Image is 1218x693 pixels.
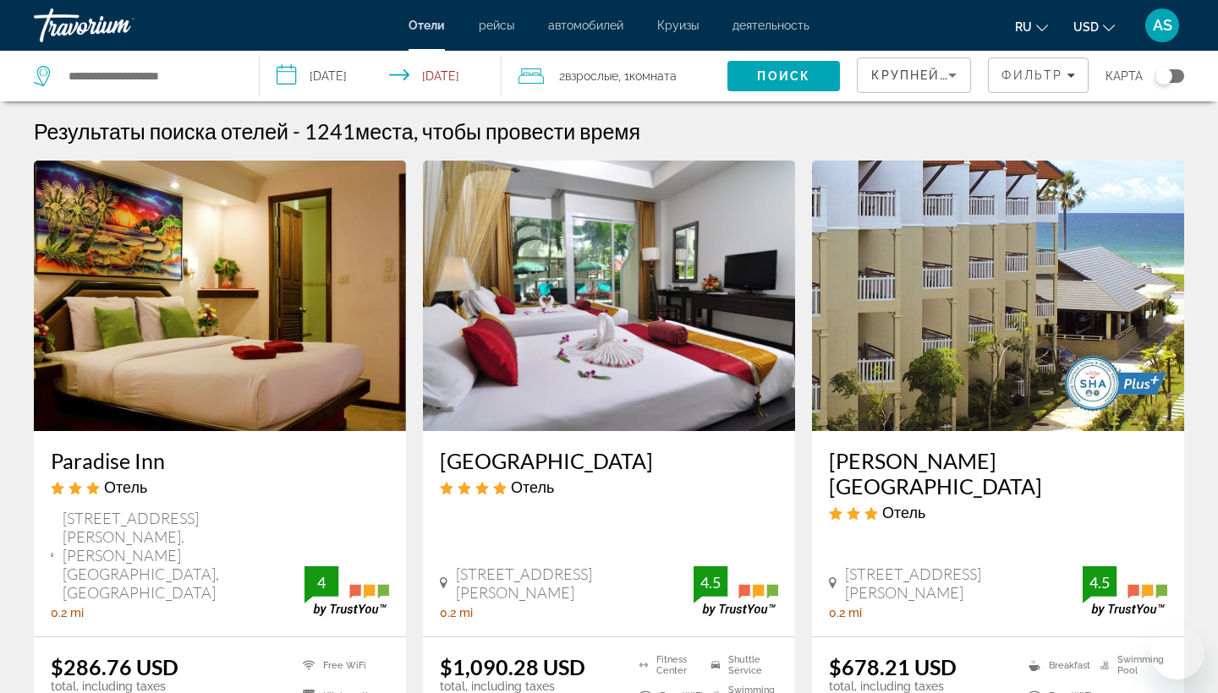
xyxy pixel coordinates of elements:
img: Baan Karonburi Resort [423,161,795,431]
div: 4.5 [694,572,727,592]
span: Отель [882,503,925,521]
button: User Menu [1140,8,1184,43]
span: Отель [511,477,554,496]
span: карта [1106,64,1143,88]
button: Change currency [1073,14,1115,39]
div: 3 star Hotel [829,503,1167,521]
a: Travorium [34,3,203,47]
span: Фильтр [1001,68,1062,82]
span: Отель [104,477,147,496]
iframe: Кнопка запуска окна обмена сообщениями [1150,625,1204,679]
span: места, чтобы провести время [355,118,640,144]
img: TrustYou guest rating badge [304,566,389,616]
li: Breakfast [1020,654,1092,676]
ins: $286.76 USD [51,654,178,679]
span: AS [1153,17,1172,34]
span: 0.2 mi [440,606,473,619]
a: Отели [409,19,445,32]
li: Swimming Pool [1092,654,1167,676]
img: TrustYou guest rating badge [1083,566,1167,616]
img: Paradise Inn [34,161,406,431]
span: 0.2 mi [51,606,84,619]
li: Free WiFi [294,654,389,676]
a: Круизы [657,19,699,32]
ins: $1,090.28 USD [440,654,585,679]
li: Shuttle Service [703,654,778,676]
p: total, including taxes [440,679,618,693]
button: Travelers: 2 adults, 0 children [502,51,727,101]
div: 4.5 [1083,572,1116,592]
span: Комната [629,69,677,83]
button: Select check in and out date [260,51,502,101]
span: Взрослые [565,69,618,83]
h2: 1241 [304,118,640,144]
a: деятельность [732,19,809,32]
a: автомобилей [548,19,623,32]
span: ru [1015,20,1032,34]
span: - [293,118,300,144]
div: 3 star Hotel [51,477,389,496]
ins: $678.21 USD [829,654,957,679]
span: USD [1073,20,1099,34]
a: [GEOGRAPHIC_DATA] [440,448,778,473]
span: [STREET_ADDRESS][PERSON_NAME] [845,565,1083,602]
span: [STREET_ADDRESS][PERSON_NAME] [456,565,694,602]
span: 0.2 mi [829,606,862,619]
a: [PERSON_NAME][GEOGRAPHIC_DATA] [829,448,1167,499]
div: 4 [304,572,338,592]
h1: Результаты поиска отелей [34,118,288,144]
button: Toggle map [1143,68,1184,84]
p: total, including taxes [829,679,1007,693]
p: total, including taxes [51,679,282,693]
button: Search [727,61,840,91]
button: Filters [988,57,1089,93]
input: Search hotel destination [67,63,233,89]
a: Paradise Inn [51,448,389,473]
span: Крупнейшие сбережения [871,68,1077,82]
li: Fitness Center [631,654,703,676]
span: 2 [559,64,618,88]
span: [STREET_ADDRESS][PERSON_NAME]. [PERSON_NAME][GEOGRAPHIC_DATA], [GEOGRAPHIC_DATA] [63,509,305,602]
mat-select: Sort by [871,65,957,85]
span: Поиск [757,69,810,83]
span: , 1 [618,64,677,88]
img: TrustYou guest rating badge [694,566,778,616]
button: Change language [1015,14,1048,39]
a: рейсы [479,19,514,32]
div: 4 star Hotel [440,477,778,496]
img: Karon Princess Hotel [812,161,1184,431]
